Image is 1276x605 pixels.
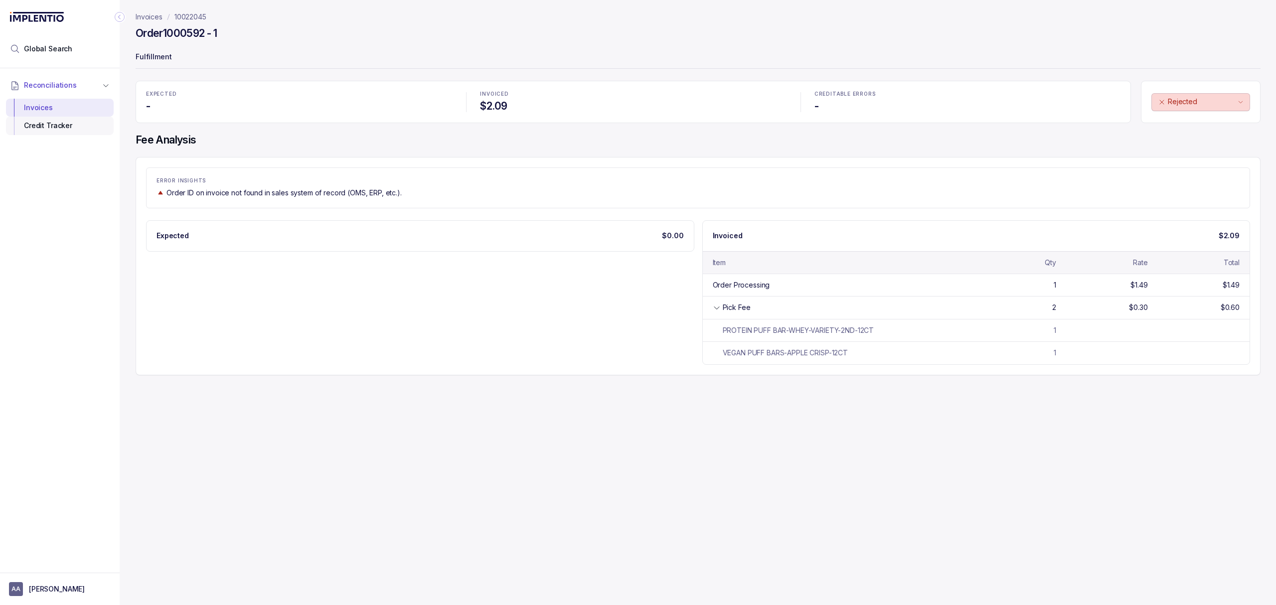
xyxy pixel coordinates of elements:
[146,99,452,113] h4: -
[1133,258,1147,268] div: Rate
[166,188,402,198] p: Order ID on invoice not found in sales system of record (OMS, ERP, etc.).
[713,348,848,358] div: VEGAN PUFF BARS-APPLE CRISP-12CT
[1151,93,1250,111] button: Rejected
[480,91,786,97] p: INVOICED
[24,44,72,54] span: Global Search
[713,231,743,241] p: Invoiced
[1168,97,1236,107] p: Rejected
[136,26,217,40] h4: Order 1000592 - 1
[9,582,111,596] button: User initials[PERSON_NAME]
[480,99,786,113] h4: $2.09
[136,12,162,22] a: Invoices
[1129,302,1147,312] div: $0.30
[14,99,106,117] div: Invoices
[24,80,77,90] span: Reconciliations
[114,11,126,23] div: Collapse Icon
[713,258,726,268] div: Item
[6,74,114,96] button: Reconciliations
[1052,302,1056,312] div: 2
[814,91,1120,97] p: CREDITABLE ERRORS
[1054,325,1056,335] div: 1
[1130,280,1147,290] div: $1.49
[14,117,106,135] div: Credit Tracker
[9,582,23,596] span: User initials
[1045,258,1056,268] div: Qty
[723,302,751,312] div: Pick Fee
[1054,348,1056,358] div: 1
[713,280,770,290] div: Order Processing
[1224,258,1240,268] div: Total
[174,12,206,22] a: 10022045
[146,91,452,97] p: EXPECTED
[6,97,114,137] div: Reconciliations
[136,133,1261,147] h4: Fee Analysis
[157,178,1240,184] p: ERROR INSIGHTS
[29,584,85,594] p: [PERSON_NAME]
[814,99,1120,113] h4: -
[1223,280,1240,290] div: $1.49
[713,325,874,335] div: PROTEIN PUFF BAR-WHEY-VARIETY-2ND-12CT
[136,12,206,22] nav: breadcrumb
[157,231,189,241] p: Expected
[136,48,1261,68] p: Fulfillment
[1221,302,1240,312] div: $0.60
[662,231,683,241] p: $0.00
[1219,231,1240,241] p: $2.09
[1054,280,1056,290] div: 1
[157,189,164,196] img: trend image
